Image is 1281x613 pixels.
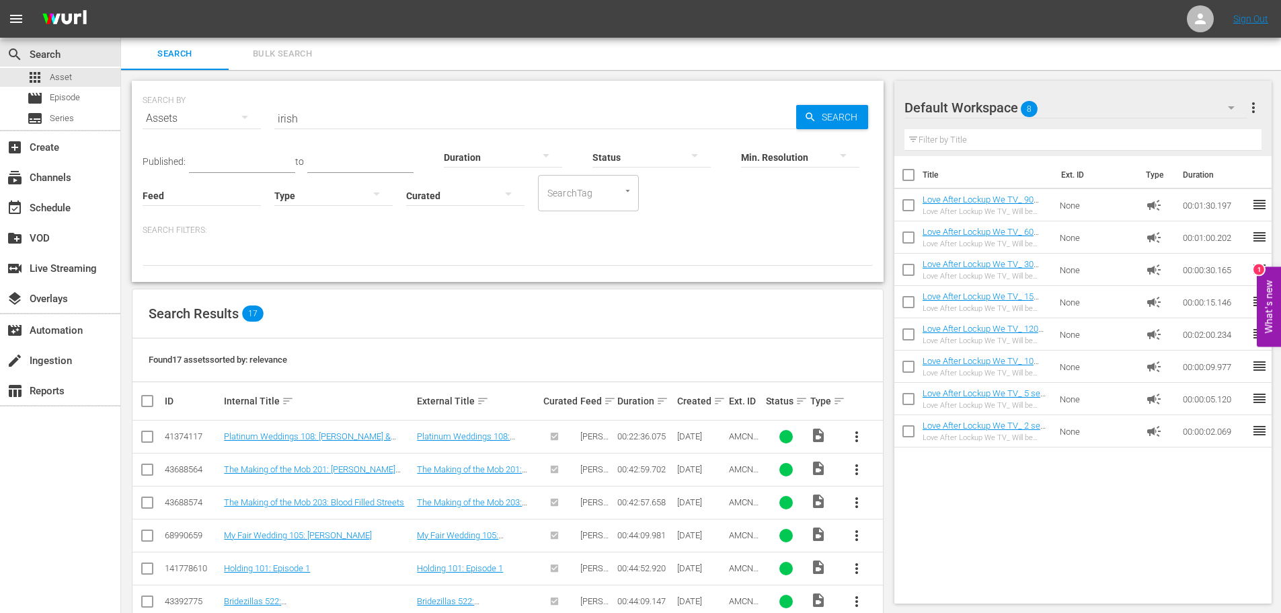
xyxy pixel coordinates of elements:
[1245,100,1261,116] span: more_vert
[1177,254,1251,286] td: 00:00:30.165
[617,431,672,441] div: 00:22:36.075
[224,530,372,540] a: My Fair Wedding 105: [PERSON_NAME]
[849,528,865,544] span: more_vert
[617,497,672,507] div: 00:42:57.658
[282,395,294,407] span: sort
[1251,229,1268,245] span: reorder
[1146,197,1162,213] span: Ad
[923,433,1050,442] div: Love After Lockup We TV_ Will be right back 02 S01642103001 FINAL
[810,559,826,575] span: Video
[816,105,868,129] span: Search
[923,336,1050,345] div: Love After Lockup We TV_ Will be right back 120 S01642110001 FINAL
[729,497,759,528] span: AMCNVR0000018955
[580,431,609,462] span: [PERSON_NAME] Feed
[729,563,759,593] span: AMCNVR0000060753
[224,464,401,484] a: The Making of the Mob 201: [PERSON_NAME] First Kill
[923,227,1039,247] a: Love After Lockup We TV_ 60 sec ad slate
[923,194,1039,215] a: Love After Lockup We TV_ 90 sec ad slate
[1245,92,1261,124] button: more_vert
[1177,189,1251,221] td: 00:01:30.197
[1251,261,1268,277] span: reorder
[810,592,826,608] span: Video
[713,395,726,407] span: sort
[27,90,43,106] span: Episode
[841,454,873,486] button: more_vert
[923,207,1050,216] div: Love After Lockup We TV_ Will be right back 90 S01642109001 FINAL
[1021,95,1038,123] span: 8
[1177,318,1251,351] td: 00:02:00.234
[1146,391,1162,407] span: Ad
[617,530,672,540] div: 00:44:09.981
[543,396,576,406] div: Curated
[1175,156,1255,194] th: Duration
[477,395,489,407] span: sort
[923,421,1046,441] a: Love After Lockup We TV_ 2 sec ad slate
[1177,383,1251,415] td: 00:00:05.120
[621,184,634,197] button: Open
[165,396,220,406] div: ID
[604,395,616,407] span: sort
[677,563,725,573] div: [DATE]
[617,563,672,573] div: 00:44:52.920
[1251,390,1268,406] span: reorder
[923,401,1050,410] div: Love After Lockup We TV_ Will be right back 05 S01642104001 FINAL
[923,388,1046,408] a: Love After Lockup We TV_ 5 sec ad slate
[677,464,725,474] div: [DATE]
[143,225,873,236] p: Search Filters:
[923,369,1050,377] div: Love After Lockup We TV_ Will be right back 10 S01642105001 FINAL
[1054,189,1140,221] td: None
[841,552,873,585] button: more_vert
[923,324,1044,344] a: Love After Lockup We TV_ 120 sec ad slate
[1146,359,1162,375] span: Ad
[810,427,826,443] span: Video
[50,112,74,125] span: Series
[849,462,865,478] span: more_vert
[50,91,80,104] span: Episode
[1054,221,1140,254] td: None
[7,383,23,399] span: Reports
[923,240,1050,248] div: Love After Lockup We TV_ Will be right back 60 S01642108001 FINAL
[923,259,1039,279] a: Love After Lockup We TV_ 30 sec ad slate
[1054,351,1140,383] td: None
[729,464,759,495] span: AMCNVR0000018953
[417,497,527,517] a: The Making of the Mob 203: Blood Filled Streets
[7,291,23,307] span: Overlays
[677,530,725,540] div: [DATE]
[849,495,865,511] span: more_vert
[677,596,725,606] div: [DATE]
[1251,293,1268,310] span: reorder
[1177,286,1251,318] td: 00:00:15.146
[795,395,808,407] span: sort
[417,563,503,573] a: Holding 101: Episode 1
[1251,358,1268,374] span: reorder
[766,393,806,409] div: Status
[729,396,762,406] div: Ext. ID
[677,393,725,409] div: Created
[1253,264,1264,275] div: 1
[656,395,668,407] span: sort
[143,156,186,167] span: Published:
[224,563,310,573] a: Holding 101: Episode 1
[580,464,609,495] span: [PERSON_NAME] Feed
[242,305,264,322] span: 17
[417,530,504,550] a: My Fair Wedding 105: [PERSON_NAME]
[729,431,759,462] span: AMCNVR0000007552
[1146,294,1162,310] span: Ad
[833,395,845,407] span: sort
[1177,221,1251,254] td: 00:01:00.202
[849,561,865,577] span: more_vert
[165,464,220,474] div: 43688564
[923,156,1053,194] th: Title
[617,464,672,474] div: 00:42:59.702
[580,563,609,593] span: [PERSON_NAME] Feed
[923,356,1039,376] a: Love After Lockup We TV_ 10 sec ad slate
[1138,156,1175,194] th: Type
[32,3,97,35] img: ans4CAIJ8jUAAAAAAAAAAAAAAAAAAAAAAAAgQb4GAAAAAAAAAAAAAAAAAAAAAAAAJMjXAAAAAAAAAAAAAAAAAAAAAAAAgAT5G...
[1054,286,1140,318] td: None
[810,460,826,476] span: Video
[849,429,865,445] span: more_vert
[50,71,72,84] span: Asset
[417,393,539,409] div: External Title
[1053,156,1138,194] th: Ext. ID
[810,526,826,542] span: Video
